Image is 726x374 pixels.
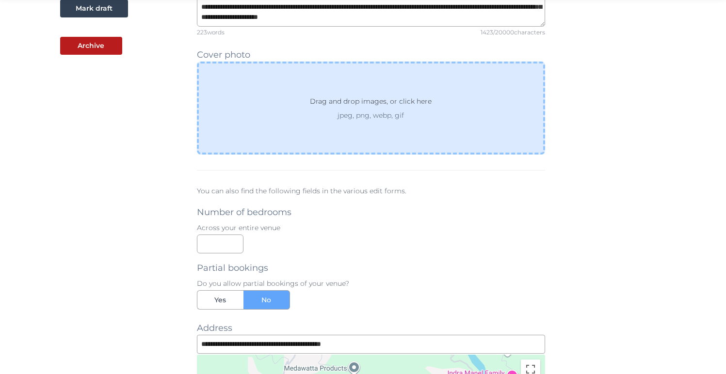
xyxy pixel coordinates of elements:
p: Drag and drop images, or click here [302,96,439,110]
label: Address [197,321,232,335]
span: Yes [214,295,226,305]
p: Do you allow partial bookings of your venue? [197,279,545,288]
p: You can also find the following fields in the various edit forms. [197,186,545,196]
div: Archive [78,41,104,51]
div: Mark draft [76,3,113,14]
label: Partial bookings [197,261,268,275]
div: 223 words [197,29,225,36]
span: No [261,295,271,305]
label: Cover photo [197,48,250,62]
div: 1423 / 20000 characters [481,29,545,36]
button: Archive [60,37,122,55]
label: Number of bedrooms [197,205,291,219]
p: Across your entire venue [197,223,545,233]
p: jpeg, png, webp, gif [292,110,449,120]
